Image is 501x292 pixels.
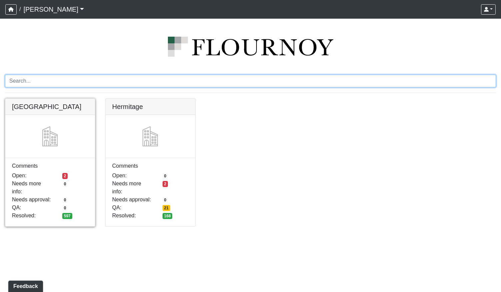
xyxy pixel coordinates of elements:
a: [PERSON_NAME] [23,3,84,16]
input: Search [5,75,496,87]
iframe: Ybug feedback widget [5,279,44,292]
span: / [17,3,23,16]
img: logo [5,37,496,57]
